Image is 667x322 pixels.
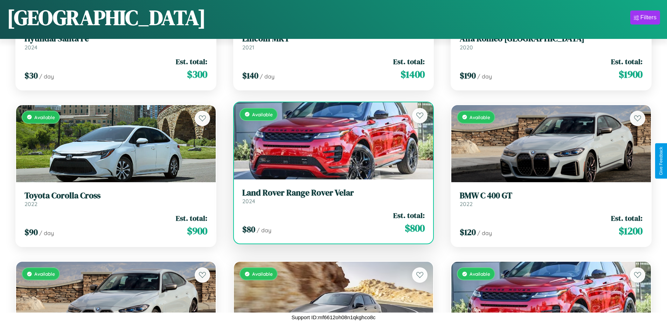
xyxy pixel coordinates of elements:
[242,188,425,205] a: Land Rover Range Rover Velar2024
[25,34,207,51] a: Hyundai Santa Fe2024
[611,56,642,67] span: Est. total:
[25,34,207,44] h3: Hyundai Santa Fe
[242,34,425,44] h3: Lincoln MKT
[460,70,476,81] span: $ 190
[405,221,425,235] span: $ 800
[7,3,206,32] h1: [GEOGRAPHIC_DATA]
[291,313,375,322] p: Support ID: mf6612oh08n1qkghco8c
[659,147,663,175] div: Give Feedback
[242,34,425,51] a: Lincoln MKT2021
[252,111,273,117] span: Available
[401,67,425,81] span: $ 1400
[25,200,37,207] span: 2022
[619,224,642,238] span: $ 1200
[619,67,642,81] span: $ 1900
[257,227,271,234] span: / day
[460,191,642,208] a: BMW C 400 GT2022
[25,191,207,208] a: Toyota Corolla Cross2022
[25,44,37,51] span: 2024
[611,213,642,223] span: Est. total:
[477,73,492,80] span: / day
[39,73,54,80] span: / day
[242,188,425,198] h3: Land Rover Range Rover Velar
[460,34,642,51] a: Alfa Romeo [GEOGRAPHIC_DATA]2020
[393,56,425,67] span: Est. total:
[25,191,207,201] h3: Toyota Corolla Cross
[630,11,660,25] button: Filters
[187,224,207,238] span: $ 900
[242,70,258,81] span: $ 140
[176,56,207,67] span: Est. total:
[470,114,490,120] span: Available
[25,226,38,238] span: $ 90
[39,229,54,237] span: / day
[460,226,476,238] span: $ 120
[34,271,55,277] span: Available
[393,210,425,220] span: Est. total:
[460,191,642,201] h3: BMW C 400 GT
[176,213,207,223] span: Est. total:
[34,114,55,120] span: Available
[187,67,207,81] span: $ 300
[460,200,473,207] span: 2022
[477,229,492,237] span: / day
[242,44,254,51] span: 2021
[470,271,490,277] span: Available
[252,271,273,277] span: Available
[25,70,38,81] span: $ 30
[242,198,255,205] span: 2024
[260,73,275,80] span: / day
[242,224,255,235] span: $ 80
[460,34,642,44] h3: Alfa Romeo [GEOGRAPHIC_DATA]
[640,14,656,21] div: Filters
[460,44,473,51] span: 2020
